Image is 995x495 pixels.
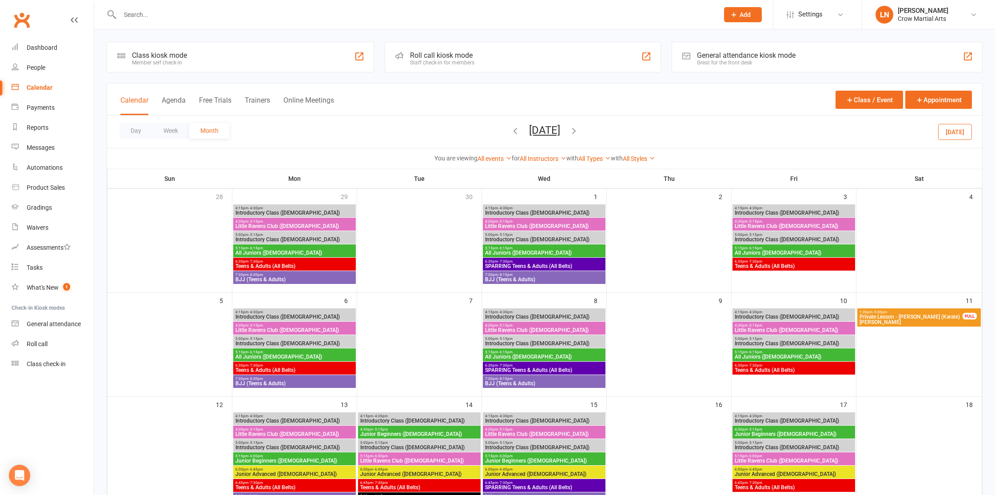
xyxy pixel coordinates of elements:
button: Online Meetings [283,96,334,115]
strong: You are viewing [434,155,478,162]
span: SPARRING Teens & Adults (All Belts) [485,367,604,373]
a: Tasks [12,258,94,278]
a: All Styles [623,155,655,162]
div: Assessments [27,244,71,251]
span: Little Ravens Club ([DEMOGRAPHIC_DATA]) [485,431,604,437]
span: 6:45pm [360,481,479,485]
a: Class kiosk mode [12,354,94,374]
span: 4:15pm [734,414,853,418]
span: Private Lesson - [PERSON_NAME] (Karate) [PERSON_NAME] [859,314,963,325]
a: People [12,58,94,78]
button: Free Trials [199,96,231,115]
span: - 7:30pm [373,481,388,485]
span: 7:30pm [485,377,604,381]
div: Automations [27,164,63,171]
span: - 4:30pm [373,414,388,418]
span: Introductory Class ([DEMOGRAPHIC_DATA]) [734,445,853,450]
span: BJJ (Teens & Adults) [235,381,354,386]
div: 29 [341,189,357,204]
span: - 5:15pm [498,441,513,445]
span: 4:15pm [734,310,853,314]
span: Introductory Class ([DEMOGRAPHIC_DATA]) [235,314,354,319]
div: What's New [27,284,59,291]
span: Introductory Class ([DEMOGRAPHIC_DATA]) [485,237,604,242]
a: Automations [12,158,94,178]
button: Agenda [162,96,186,115]
span: 6:45pm [235,481,354,485]
span: 6:45pm [734,481,853,485]
a: Roll call [12,334,94,354]
div: 15 [590,397,606,411]
span: Introductory Class ([DEMOGRAPHIC_DATA]) [485,445,604,450]
button: [DATE] [529,124,560,136]
span: All Juniors ([DEMOGRAPHIC_DATA]) [485,250,604,255]
span: BJJ (Teens & Adults) [485,277,604,282]
span: - 6:00pm [498,454,513,458]
div: 1 [594,189,606,204]
span: - 7:30pm [248,259,263,263]
span: - 5:15pm [373,441,388,445]
strong: with [566,155,578,162]
span: - 8:15pm [498,273,513,277]
span: - 5:15pm [248,441,263,445]
span: - 7:30pm [498,481,513,485]
button: Appointment [905,91,972,109]
span: Little Ravens Club ([DEMOGRAPHIC_DATA]) [734,327,853,333]
span: 6:30pm [235,363,354,367]
span: Introductory Class ([DEMOGRAPHIC_DATA]) [360,418,479,423]
a: Reports [12,118,94,138]
span: 4:15pm [485,414,604,418]
span: - 5:15pm [248,427,263,431]
span: Teens & Adults (All Belts) [360,485,479,490]
span: 4:30pm [235,427,354,431]
span: - 5:15pm [748,337,762,341]
div: 16 [715,397,731,411]
span: Little Ravens Club ([DEMOGRAPHIC_DATA]) [360,458,479,463]
span: All Juniors ([DEMOGRAPHIC_DATA]) [734,354,853,359]
span: 5:00pm [734,441,853,445]
span: - 5:15pm [248,220,263,224]
th: Sat [856,169,982,188]
span: - 5:15pm [373,427,388,431]
div: Open Intercom Messenger [9,465,30,486]
span: 4:30pm [734,427,853,431]
span: - 4:30pm [498,310,513,314]
span: 6:30pm [734,363,853,367]
div: Roll call kiosk mode [410,51,474,60]
div: Reports [27,124,48,131]
span: - 7:30pm [248,481,263,485]
span: - 6:45pm [748,467,762,471]
div: Roll call [27,340,48,347]
span: 6:45pm [485,481,604,485]
div: Waivers [27,224,48,231]
span: - 5:15pm [498,337,513,341]
span: 5:00pm [235,337,354,341]
th: Mon [232,169,357,188]
div: Messages [27,144,55,151]
span: 4:15pm [235,310,354,314]
span: 4:30pm [485,323,604,327]
div: FULL [963,313,977,319]
span: - 5:15pm [498,427,513,431]
a: Assessments [12,238,94,258]
span: Introductory Class ([DEMOGRAPHIC_DATA]) [485,210,604,216]
span: - 8:30pm [248,273,263,277]
a: Product Sales [12,178,94,198]
div: General attendance [27,320,81,327]
span: 4:15pm [360,414,479,418]
a: Payments [12,98,94,118]
span: 5:00pm [235,441,354,445]
span: 5:00pm [360,441,479,445]
span: Introductory Class ([DEMOGRAPHIC_DATA]) [485,418,604,423]
span: Introductory Class ([DEMOGRAPHIC_DATA]) [734,237,853,242]
span: 5:15pm [485,246,604,250]
span: 5:15pm [235,454,354,458]
span: 5:00pm [485,233,604,237]
span: - 7:30pm [248,363,263,367]
span: - 4:30pm [498,414,513,418]
span: Introductory Class ([DEMOGRAPHIC_DATA]) [485,341,604,346]
div: Staff check-in for members [410,60,474,66]
span: - 8:30pm [248,377,263,381]
button: Class / Event [836,91,903,109]
span: 5:00pm [235,233,354,237]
